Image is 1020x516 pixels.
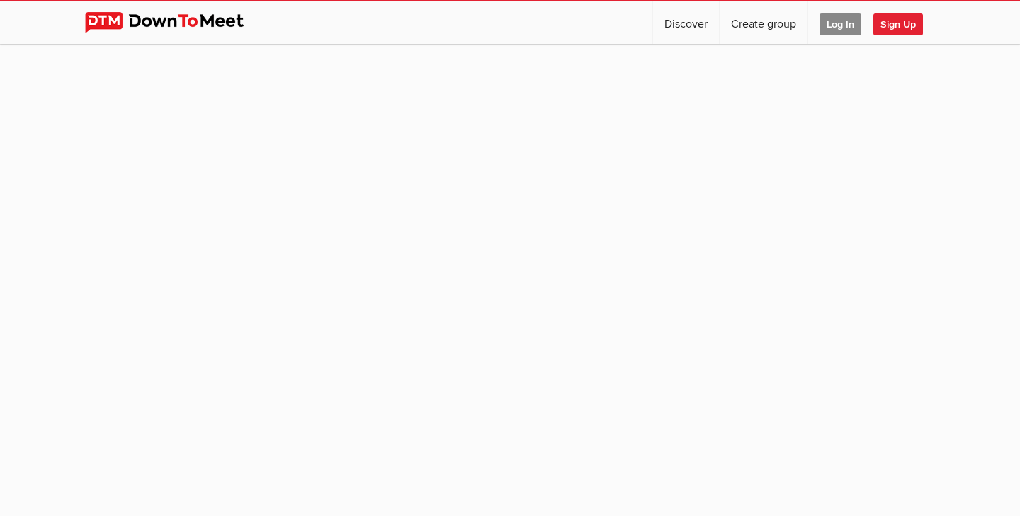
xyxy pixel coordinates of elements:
a: Log In [808,1,873,44]
span: Sign Up [873,13,923,35]
a: Create group [720,1,807,44]
a: Discover [653,1,719,44]
img: DownToMeet [85,12,266,33]
span: Log In [820,13,861,35]
a: Sign Up [873,1,934,44]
